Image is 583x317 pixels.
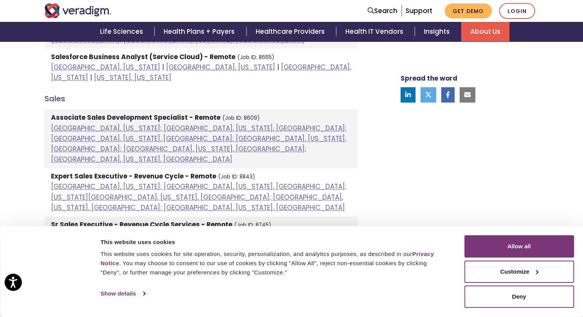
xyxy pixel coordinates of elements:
button: Deny [464,286,574,308]
span: | [162,63,164,72]
a: About Us [461,22,509,41]
a: Get Demo [445,3,492,18]
a: [GEOGRAPHIC_DATA], [US_STATE]; [GEOGRAPHIC_DATA], [US_STATE], [GEOGRAPHIC_DATA]; [US_STATE][GEOGR... [51,182,347,212]
a: [GEOGRAPHIC_DATA], [US_STATE] [166,63,275,72]
span: | [90,73,92,82]
a: Login [499,3,535,19]
small: (Job ID: 8665) [237,54,274,61]
strong: Expert Sales Executive - Revenue Cycle - Remote [51,172,216,181]
a: [GEOGRAPHIC_DATA], [US_STATE] [51,63,160,72]
a: Health IT Vendors [336,22,415,41]
strong: Spread the word [401,74,457,83]
strong: Associate Sales Development Specialist - Remote [51,113,220,122]
button: Customize [464,261,574,283]
a: Healthcare Providers [246,22,336,41]
small: (Job ID: 8843) [218,173,255,180]
a: [GEOGRAPHIC_DATA], [US_STATE]; [GEOGRAPHIC_DATA], [US_STATE], [GEOGRAPHIC_DATA]; [GEOGRAPHIC_DATA... [51,124,347,164]
button: Allow all [464,235,574,258]
small: (Job ID: 8745) [234,221,271,229]
a: Support [406,6,432,15]
a: Life Sciences [91,22,154,41]
img: Veradigm logo [44,3,112,18]
span: | [277,63,279,72]
strong: Salesforce Business Analyst (Service Cloud) - Remote [51,52,235,61]
div: This website uses cookies for site operation, security, personalization, and analytics purposes, ... [100,249,447,277]
a: Show details [100,288,145,299]
a: [US_STATE], [US_STATE] [94,73,171,82]
a: Insights [415,22,461,41]
strong: Sr Sales Executive - Revenue Cycle Services - Remote [51,220,232,229]
div: This website uses cookies [100,238,447,247]
h4: Sales [44,94,358,103]
small: (Job ID: 8609) [222,114,260,122]
a: Search [368,6,397,16]
a: Health Plans + Payers [154,22,246,41]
